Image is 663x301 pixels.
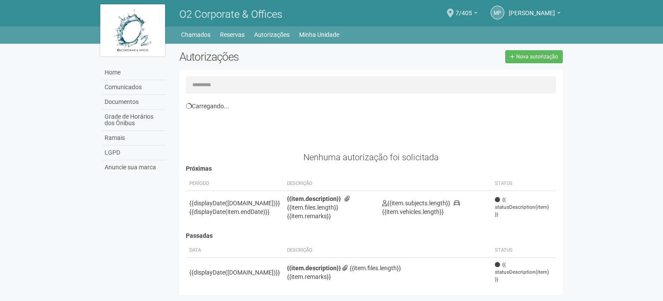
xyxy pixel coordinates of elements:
[284,243,491,258] th: Descrição
[102,146,166,160] a: LGPD
[254,29,290,41] a: Autorizações
[102,95,166,110] a: Documentos
[299,29,339,41] a: Minha Unidade
[186,177,284,191] th: Período
[495,261,553,283] span: {{ statusDescription(item) }}
[186,102,556,110] div: Carregando...
[186,243,284,258] th: Data
[287,272,488,281] div: {{item.remarks}}
[102,131,166,146] a: Ramais
[100,4,165,56] img: logo.jpg
[179,8,282,20] span: O2 Corporate & Offices
[495,196,553,218] span: {{ statusDescription(item) }}
[186,165,556,172] h4: Próximas
[456,1,472,16] span: 7/405
[186,233,556,239] h4: Passadas
[516,54,558,60] span: Nova autorização
[189,268,280,277] div: {{displayDate([DOMAIN_NAME])}}
[287,212,375,220] div: {{item.remarks}}
[102,80,166,95] a: Comunicados
[491,243,556,258] th: Status
[189,199,280,207] div: {{displayDate([DOMAIN_NAME])}}
[505,50,563,63] a: Nova autorização
[179,50,364,63] h2: Autorizações
[509,11,561,18] a: [PERSON_NAME]
[382,200,450,207] span: {{item.subjects.length}}
[102,160,166,175] a: Anuncie sua marca
[284,177,379,191] th: Descrição
[287,195,341,202] strong: {{item.description}}
[189,207,280,216] div: {{displayDate(item.endDate)}}
[220,29,245,41] a: Reservas
[287,265,341,272] strong: {{item.description}}
[456,11,478,18] a: 7/405
[181,29,210,41] a: Chamados
[491,6,504,19] a: MP
[287,195,352,211] span: {{item.files.length}}
[102,110,166,131] a: Grade de Horários dos Ônibus
[491,177,556,191] th: Status
[509,1,555,16] span: Marcia Porto
[382,200,460,215] span: {{item.vehicles.length}}
[186,153,556,161] div: Nenhuma autorização foi solicitada
[102,65,166,80] a: Home
[342,265,401,272] span: {{item.files.length}}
